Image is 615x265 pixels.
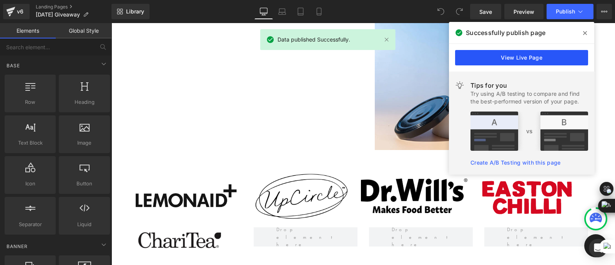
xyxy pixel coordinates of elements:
[61,139,108,147] span: Image
[7,98,53,106] span: Row
[547,4,593,19] button: Publish
[6,62,21,69] span: Base
[470,159,560,166] a: Create A/B Testing with this page
[556,8,575,15] span: Publish
[126,8,144,15] span: Library
[278,35,350,44] span: Data published Successfully.
[3,4,30,19] a: v6
[56,23,111,38] a: Global Style
[514,8,534,16] span: Preview
[6,243,28,250] span: Banner
[455,50,588,65] a: View Live Page
[597,4,612,19] button: More
[466,28,545,37] span: Successfully publish page
[7,180,53,188] span: Icon
[455,81,464,90] img: light.svg
[504,4,544,19] a: Preview
[61,98,108,106] span: Heading
[7,220,53,228] span: Separator
[479,8,492,16] span: Save
[470,90,588,105] div: Try using A/B testing to compare and find the best-performed version of your page.
[470,81,588,90] div: Tips for you
[433,4,449,19] button: Undo
[254,4,273,19] a: Desktop
[470,112,588,151] img: tip.png
[111,4,150,19] a: New Library
[273,4,291,19] a: Laptop
[61,180,108,188] span: Button
[291,4,310,19] a: Tablet
[36,4,111,10] a: Landing Pages
[7,139,53,147] span: Text Block
[15,7,25,17] div: v6
[310,4,328,19] a: Mobile
[61,220,108,228] span: Liquid
[36,12,80,18] span: [DATE] Giveaway
[589,239,607,257] div: Open Intercom Messenger
[452,4,467,19] button: Redo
